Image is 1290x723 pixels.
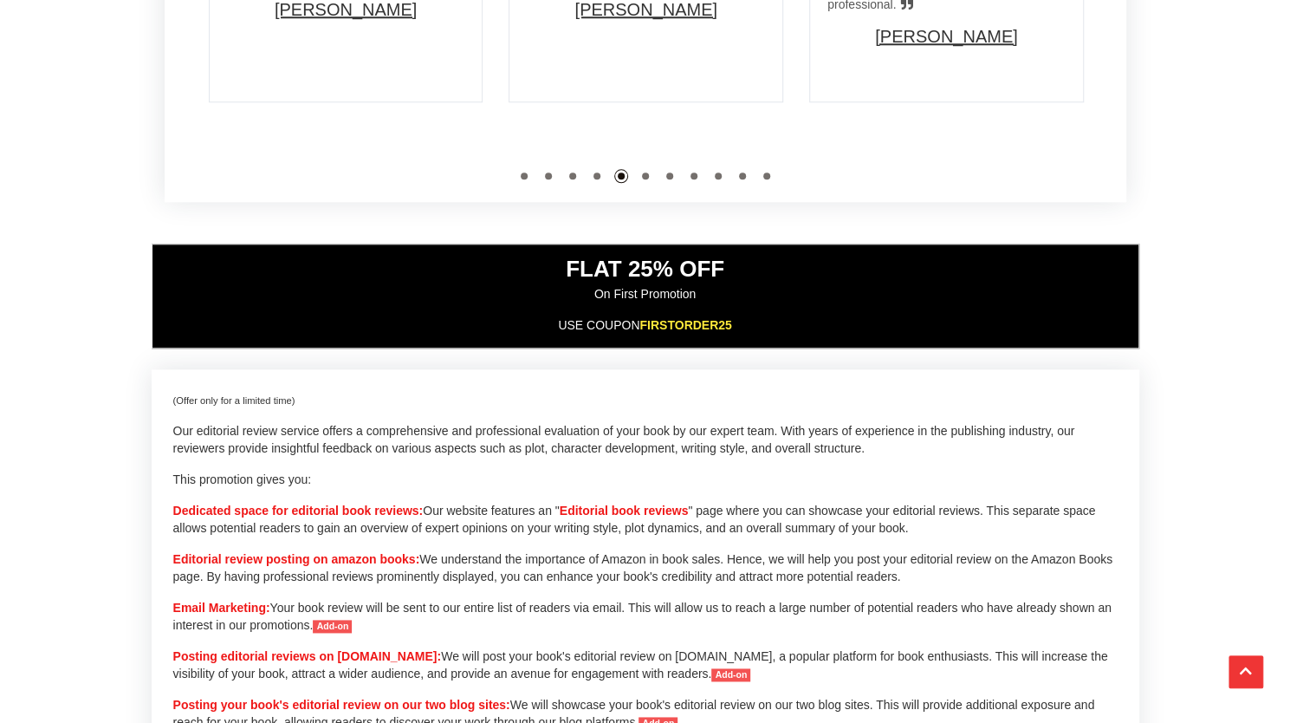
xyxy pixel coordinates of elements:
[173,601,270,615] b: Email Marketing:
[1228,655,1263,688] button: Scroll Top
[165,285,1125,303] p: On First Promotion
[313,620,352,634] span: Add-on
[173,552,420,566] b: Editorial review posting on amazon books:
[639,318,731,332] span: FIRSTORDER25
[173,504,424,518] b: Dedicated space for editorial book reviews:
[165,253,1125,285] p: FLAT 25% OFF
[173,599,1118,634] p: Your book review will be sent to our entire list of readers via email. This will allow us to reac...
[173,648,1118,682] p: We will post your book's editorial review on [DOMAIN_NAME], a popular platform for book enthusias...
[165,316,1125,334] p: USE COUPON
[173,698,510,712] b: Posting your book's editorial review on our two blog sites:
[827,24,1066,49] p: [PERSON_NAME]
[173,550,1118,585] p: We understand the importance of Amazon in book sales. Hence, we will help you post your editorial...
[173,649,442,663] b: Posting editorial reviews on [DOMAIN_NAME]:
[173,395,295,406] small: (Offer only for a limited time)
[711,668,750,682] span: Add-on
[560,504,689,518] a: Editorial book reviews
[173,471,1118,488] p: This promotion gives you:
[173,502,1118,537] p: Our website features an " " page where you can showcase your editorial reviews. This separate spa...
[173,422,1118,457] p: Our editorial review service offers a comprehensive and professional evaluation of your book by o...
